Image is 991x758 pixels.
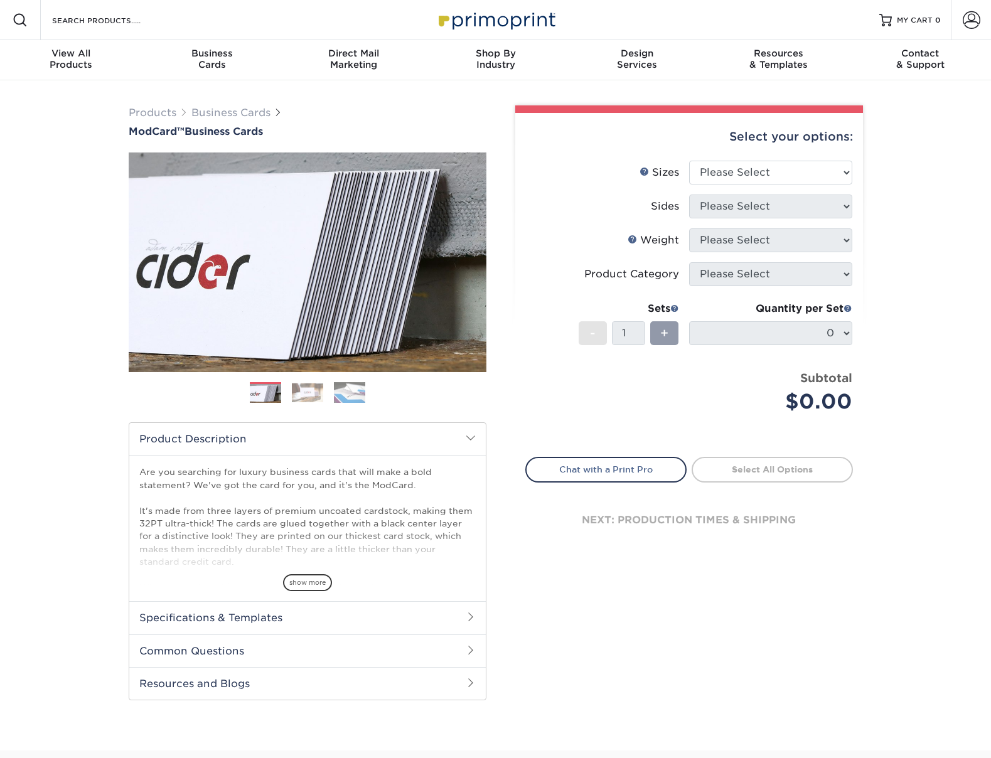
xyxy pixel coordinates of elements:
img: Business Cards 01 [250,378,281,409]
span: 0 [935,16,941,24]
span: Contact [849,48,991,59]
div: & Support [849,48,991,70]
div: Sides [651,199,679,214]
h2: Product Description [129,423,486,455]
div: & Templates [708,48,850,70]
span: Business [142,48,284,59]
a: Business Cards [191,107,271,119]
div: Marketing [283,48,425,70]
a: Direct MailMarketing [283,40,425,80]
span: ModCard™ [129,125,185,137]
div: next: production times & shipping [525,483,853,558]
a: Select All Options [692,457,853,482]
a: Resources& Templates [708,40,850,80]
span: Direct Mail [283,48,425,59]
a: Products [129,107,176,119]
h2: Common Questions [129,634,486,667]
span: - [590,324,596,343]
div: $0.00 [699,387,852,417]
span: show more [283,574,332,591]
div: Services [566,48,708,70]
a: Chat with a Print Pro [525,457,687,482]
div: Select your options: [525,113,853,161]
img: Business Cards 02 [292,383,323,402]
p: Are you searching for luxury business cards that will make a bold statement? We've got the card f... [139,466,476,722]
span: Resources [708,48,850,59]
div: Quantity per Set [689,301,852,316]
a: DesignServices [566,40,708,80]
div: Weight [628,233,679,248]
a: BusinessCards [142,40,284,80]
input: SEARCH PRODUCTS..... [51,13,173,28]
a: ModCard™Business Cards [129,125,486,137]
div: Sets [579,301,679,316]
span: Design [566,48,708,59]
h2: Specifications & Templates [129,601,486,634]
img: Primoprint [433,6,559,33]
h1: Business Cards [129,125,486,137]
div: Cards [142,48,284,70]
div: Product Category [584,267,679,282]
a: Shop ByIndustry [425,40,567,80]
h2: Resources and Blogs [129,667,486,700]
div: Industry [425,48,567,70]
div: Sizes [640,165,679,180]
strong: Subtotal [800,371,852,385]
a: Contact& Support [849,40,991,80]
img: Business Cards 03 [334,382,365,403]
span: Shop By [425,48,567,59]
span: + [660,324,668,343]
span: MY CART [897,15,933,26]
img: ModCard™ 01 [129,83,486,441]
